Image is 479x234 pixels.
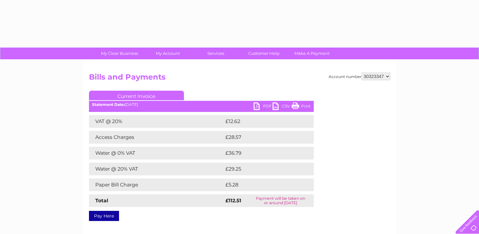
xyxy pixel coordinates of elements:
[89,131,224,144] td: Access Charges
[224,179,299,191] td: £5.28
[224,115,300,128] td: £12.62
[89,115,224,128] td: VAT @ 20%
[286,48,338,59] a: Make A Payment
[190,48,242,59] a: Services
[95,198,108,204] strong: Total
[329,73,390,80] div: Account number
[248,194,314,207] td: Payment will be taken on or around [DATE]
[89,211,119,221] a: Pay Here
[89,179,224,191] td: Paper Bill Charge
[254,102,273,112] a: PDF
[292,102,311,112] a: Print
[89,73,390,85] h2: Bills and Payments
[273,102,292,112] a: CSV
[238,48,290,59] a: Customer Help
[225,198,241,204] strong: £112.51
[89,163,224,175] td: Water @ 20% VAT
[224,163,301,175] td: £29.25
[89,102,314,107] div: [DATE]
[224,131,301,144] td: £28.57
[92,102,125,107] b: Statement Date:
[89,91,184,100] a: Current Invoice
[142,48,194,59] a: My Account
[89,147,224,159] td: Water @ 0% VAT
[224,147,301,159] td: £36.79
[93,48,146,59] a: My Clear Business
